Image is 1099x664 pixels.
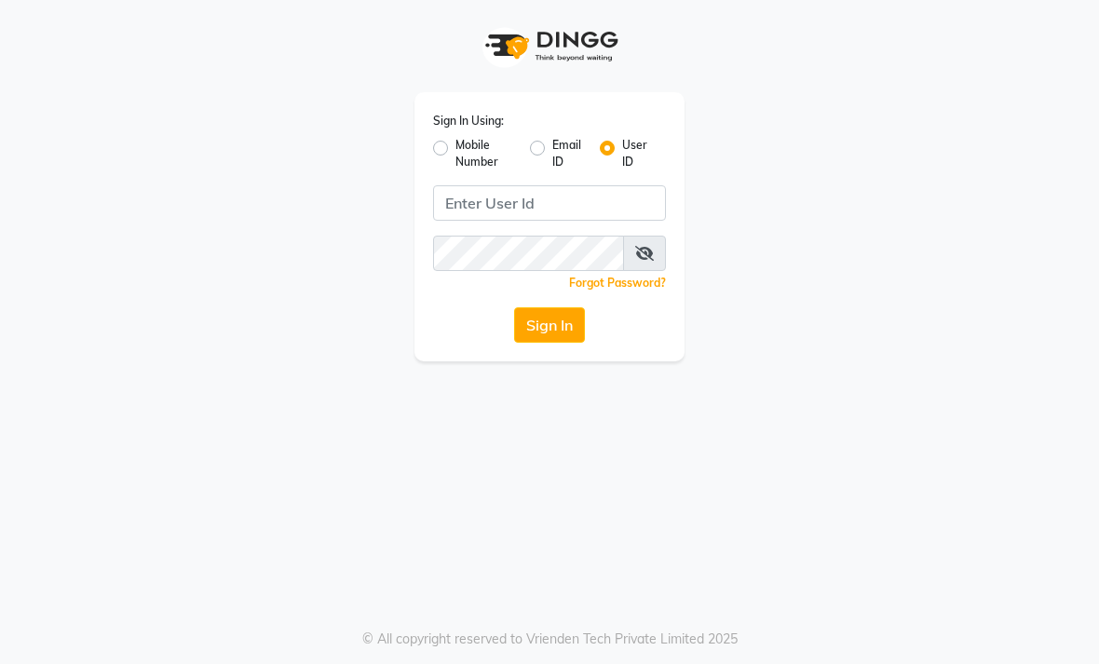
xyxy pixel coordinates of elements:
[552,137,584,170] label: Email ID
[514,307,585,343] button: Sign In
[569,276,666,290] a: Forgot Password?
[455,137,515,170] label: Mobile Number
[433,113,504,129] label: Sign In Using:
[433,236,624,271] input: Username
[433,185,666,221] input: Username
[475,19,624,74] img: logo1.svg
[622,137,651,170] label: User ID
